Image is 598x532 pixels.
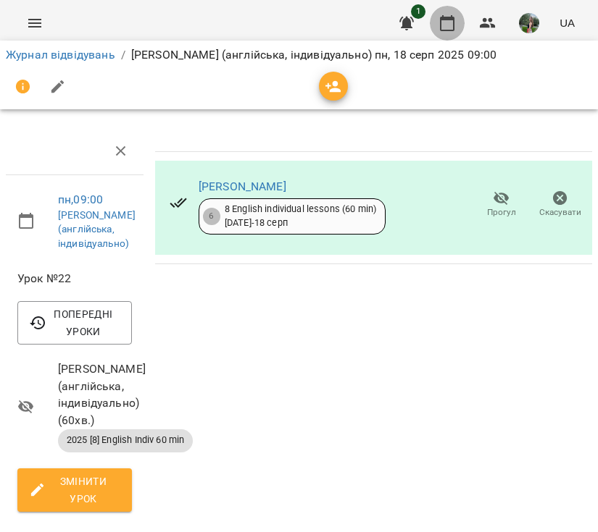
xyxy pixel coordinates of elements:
span: [PERSON_NAME] (англійська, індивідуально) ( 60 хв. ) [58,360,132,428]
nav: breadcrumb [6,46,592,64]
button: Menu [17,6,52,41]
a: [PERSON_NAME] (англійська, індивідуально) [58,209,136,249]
li: / [121,46,125,64]
div: 6 [203,208,220,225]
span: Прогул [487,206,516,219]
span: UA [560,15,575,30]
p: [PERSON_NAME] (англійська, індивідуально) пн, 18 серп 2025 09:00 [131,46,497,64]
button: Скасувати [531,185,589,225]
img: c0e52ca214e23f1dcb7d1c5ba6b1c1a3.jpeg [519,13,539,33]
div: 8 English individual lessons (60 min) [DATE] - 18 серп [225,203,376,229]
a: Журнал відвідувань [6,48,115,62]
span: 2025 [8] English Indiv 60 min [58,434,193,447]
a: [PERSON_NAME] [199,180,286,193]
span: Попередні уроки [29,305,120,340]
button: Попередні уроки [17,301,132,345]
a: пн , 09:00 [58,193,103,206]
button: UA [554,9,581,36]
span: Урок №22 [17,270,132,287]
button: Прогул [472,185,531,225]
span: Змінити урок [29,473,120,507]
span: 1 [411,4,425,19]
span: Скасувати [539,206,581,219]
button: Змінити урок [17,468,132,512]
